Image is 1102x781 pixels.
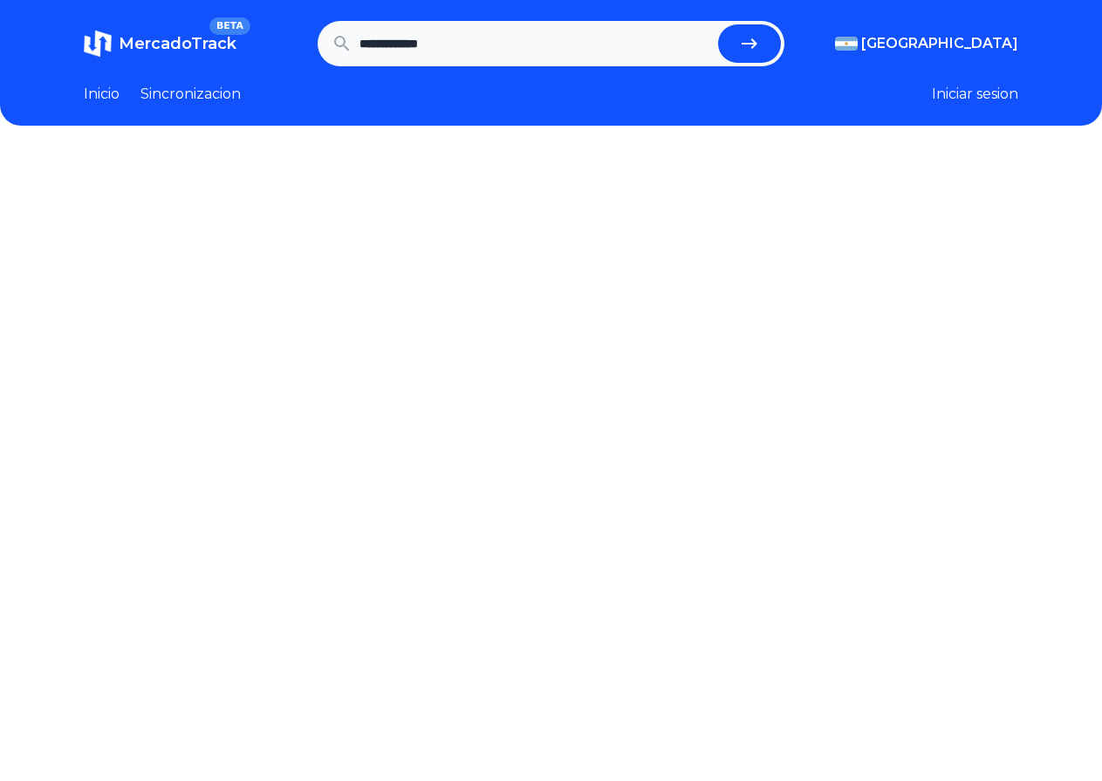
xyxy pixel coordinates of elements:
[140,84,241,105] a: Sincronizacion
[119,34,236,53] span: MercadoTrack
[84,84,120,105] a: Inicio
[932,84,1018,105] button: Iniciar sesion
[209,17,250,35] span: BETA
[84,30,236,58] a: MercadoTrackBETA
[861,33,1018,54] span: [GEOGRAPHIC_DATA]
[835,37,858,51] img: Argentina
[835,33,1018,54] button: [GEOGRAPHIC_DATA]
[84,30,112,58] img: MercadoTrack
